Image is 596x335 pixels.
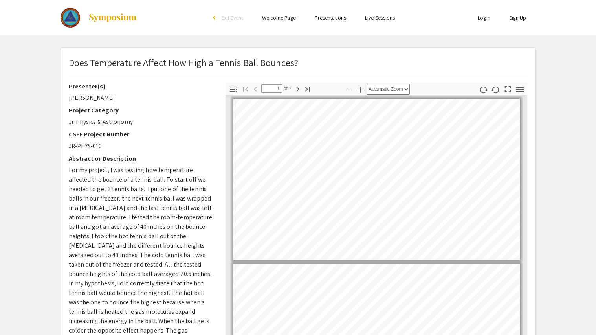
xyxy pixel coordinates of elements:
p: JR-PHYS-010 [69,142,214,151]
h2: Presenter(s) [69,83,214,90]
button: Go to Last Page [301,83,314,94]
h2: Project Category [69,107,214,114]
button: Go to First Page [239,83,252,94]
a: The 2023 Colorado Science & Engineering Fair [61,8,138,28]
select: Zoom [367,84,410,95]
p: Does Temperature Affect How High a Tennis Ball Bounces? [69,55,299,70]
div: Page 1 [230,95,523,263]
img: Symposium by ForagerOne [88,13,137,22]
a: Welcome Page [262,14,296,21]
h2: Abstract or Description [69,155,214,162]
a: Live Sessions [365,14,395,21]
img: The 2023 Colorado Science & Engineering Fair [61,8,81,28]
button: Rotate Counterclockwise [489,84,502,95]
button: Switch to Presentation Mode [501,83,514,94]
span: of 7 [282,84,292,93]
a: Presentations [315,14,346,21]
button: Rotate Clockwise [477,84,490,95]
a: Login [478,14,490,21]
p: [PERSON_NAME] [69,93,214,103]
button: Zoom In [354,84,367,95]
button: Zoom Out [342,84,356,95]
p: Jr. Physics & Astronomy [69,117,214,127]
button: Tools [513,84,526,95]
div: arrow_back_ios [213,15,218,20]
button: Toggle Sidebar [227,84,240,95]
input: Page [261,84,282,93]
button: Next Page [291,83,304,94]
button: Previous Page [249,83,262,94]
h2: CSEF Project Number [69,131,214,138]
span: Exit Event [222,14,243,21]
a: Sign Up [509,14,526,21]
